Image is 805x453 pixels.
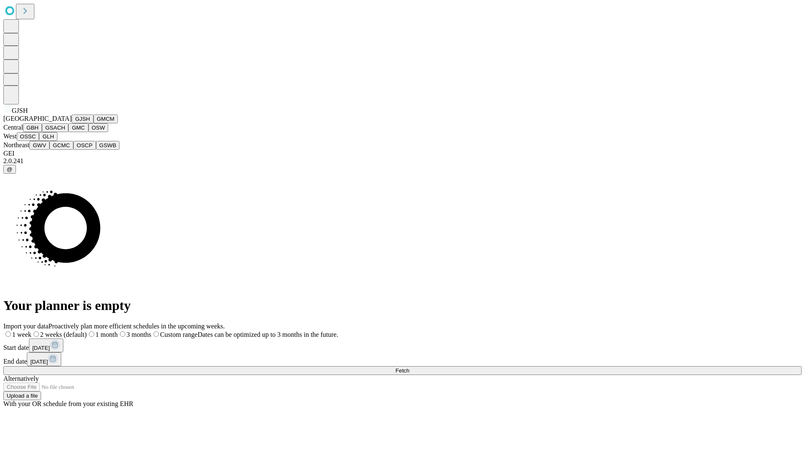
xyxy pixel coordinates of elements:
button: OSSC [17,132,39,141]
span: [GEOGRAPHIC_DATA] [3,115,72,122]
input: 2 weeks (default) [34,331,39,337]
button: OSW [88,123,109,132]
span: GJSH [12,107,28,114]
span: Dates can be optimized up to 3 months in the future. [197,331,338,338]
button: [DATE] [27,352,61,366]
span: Central [3,124,23,131]
span: 1 month [96,331,118,338]
button: @ [3,165,16,174]
span: @ [7,166,13,172]
span: 3 months [127,331,151,338]
span: [DATE] [32,345,50,351]
div: GEI [3,150,802,157]
span: With your OR schedule from your existing EHR [3,400,133,407]
input: 3 months [120,331,125,337]
span: Alternatively [3,375,39,382]
button: GBH [23,123,42,132]
h1: Your planner is empty [3,298,802,313]
span: Northeast [3,141,29,148]
input: 1 month [89,331,94,337]
div: End date [3,352,802,366]
input: 1 week [5,331,11,337]
button: GSACH [42,123,68,132]
button: GMCM [93,115,118,123]
span: Custom range [160,331,197,338]
span: West [3,133,17,140]
div: Start date [3,338,802,352]
input: Custom rangeDates can be optimized up to 3 months in the future. [153,331,159,337]
span: [DATE] [30,359,48,365]
div: 2.0.241 [3,157,802,165]
span: Proactively plan more efficient schedules in the upcoming weeks. [49,323,225,330]
span: Fetch [395,367,409,374]
button: GWV [29,141,49,150]
span: Import your data [3,323,49,330]
span: 2 weeks (default) [40,331,87,338]
button: Fetch [3,366,802,375]
button: GSWB [96,141,120,150]
button: GLH [39,132,57,141]
button: [DATE] [29,338,63,352]
span: 1 week [12,331,31,338]
button: OSCP [73,141,96,150]
button: GJSH [72,115,93,123]
button: GCMC [49,141,73,150]
button: GMC [68,123,88,132]
button: Upload a file [3,391,41,400]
